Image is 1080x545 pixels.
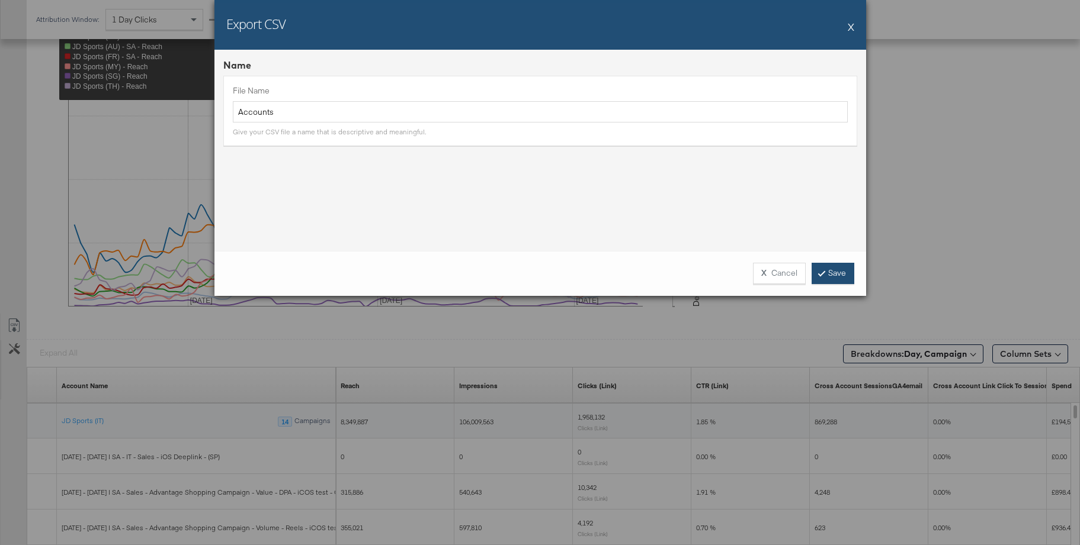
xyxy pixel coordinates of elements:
[848,15,854,38] button: X
[812,263,854,284] a: Save
[761,267,767,279] strong: X
[233,127,426,137] div: Give your CSV file a name that is descriptive and meaningful.
[226,15,286,33] h2: Export CSV
[223,59,857,72] div: Name
[233,85,848,96] label: File Name
[753,263,806,284] button: XCancel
